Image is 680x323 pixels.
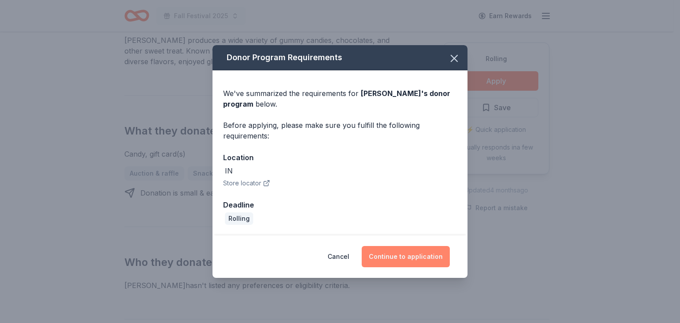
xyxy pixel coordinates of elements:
[223,120,457,141] div: Before applying, please make sure you fulfill the following requirements:
[328,246,349,267] button: Cancel
[223,199,457,211] div: Deadline
[223,152,457,163] div: Location
[225,212,253,225] div: Rolling
[223,178,270,188] button: Store locator
[225,165,233,176] div: IN
[362,246,450,267] button: Continue to application
[212,45,467,70] div: Donor Program Requirements
[223,88,457,109] div: We've summarized the requirements for below.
